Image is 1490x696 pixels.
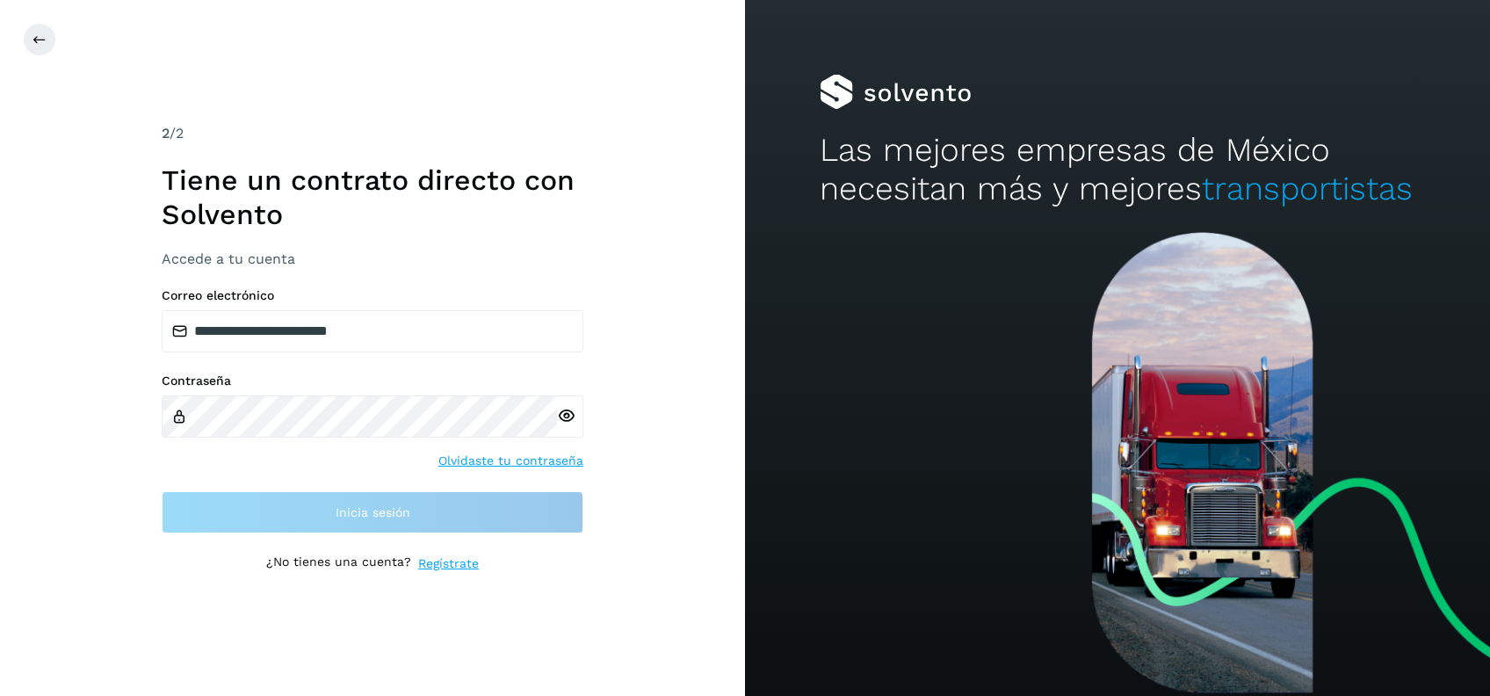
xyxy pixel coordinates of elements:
label: Contraseña [162,373,583,388]
span: 2 [162,125,170,141]
h1: Tiene un contrato directo con Solvento [162,163,583,231]
h3: Accede a tu cuenta [162,250,583,267]
span: Inicia sesión [336,506,410,518]
p: ¿No tienes una cuenta? [266,555,411,573]
div: /2 [162,123,583,144]
span: transportistas [1202,170,1413,207]
label: Correo electrónico [162,288,583,303]
a: Olvidaste tu contraseña [438,452,583,470]
button: Inicia sesión [162,491,583,533]
h2: Las mejores empresas de México necesitan más y mejores [820,131,1415,209]
a: Regístrate [418,555,479,573]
